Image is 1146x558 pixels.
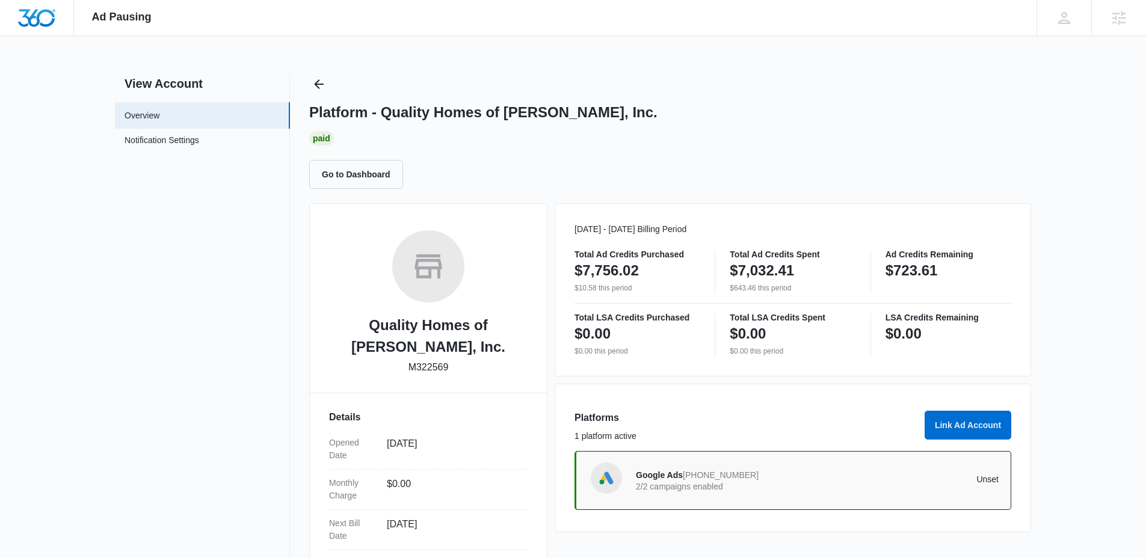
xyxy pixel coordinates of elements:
[730,313,855,322] p: Total LSA Credits Spent
[575,223,1011,236] p: [DATE] - [DATE] Billing Period
[636,470,683,480] span: Google Ads
[818,475,999,483] p: Unset
[309,131,334,146] div: Paid
[329,517,377,542] dt: Next Bill Date
[387,517,518,542] dd: [DATE]
[575,313,700,322] p: Total LSA Credits Purchased
[387,477,518,502] dd: $0.00
[730,250,855,259] p: Total Ad Credits Spent
[329,477,377,502] dt: Monthly Charge
[329,410,528,425] h3: Details
[115,75,290,93] h2: View Account
[309,75,328,94] button: Back
[309,160,403,189] button: Go to Dashboard
[730,261,794,280] p: $7,032.41
[683,470,759,480] span: [PHONE_NUMBER]
[387,437,518,462] dd: [DATE]
[575,250,700,259] p: Total Ad Credits Purchased
[575,261,639,280] p: $7,756.02
[575,324,611,343] p: $0.00
[329,429,528,470] div: Opened Date[DATE]
[886,261,938,280] p: $723.61
[92,11,152,23] span: Ad Pausing
[329,437,377,462] dt: Opened Date
[575,346,700,357] p: $0.00 this period
[886,313,1011,322] p: LSA Credits Remaining
[408,360,449,375] p: M322569
[125,109,159,122] a: Overview
[575,411,917,425] h3: Platforms
[329,510,528,550] div: Next Bill Date[DATE]
[575,451,1011,510] a: Google AdsGoogle Ads[PHONE_NUMBER]2/2 campaigns enabledUnset
[636,482,818,491] p: 2/2 campaigns enabled
[730,346,855,357] p: $0.00 this period
[886,250,1011,259] p: Ad Credits Remaining
[309,103,658,121] h1: Platform - Quality Homes of [PERSON_NAME], Inc.
[575,430,917,443] p: 1 platform active
[309,169,410,179] a: Go to Dashboard
[886,324,922,343] p: $0.00
[597,469,615,487] img: Google Ads
[730,283,855,293] p: $643.46 this period
[925,411,1011,440] button: Link Ad Account
[329,470,528,510] div: Monthly Charge$0.00
[329,314,528,358] h2: Quality Homes of [PERSON_NAME], Inc.
[730,324,766,343] p: $0.00
[575,283,700,293] p: $10.58 this period
[125,134,199,150] a: Notification Settings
